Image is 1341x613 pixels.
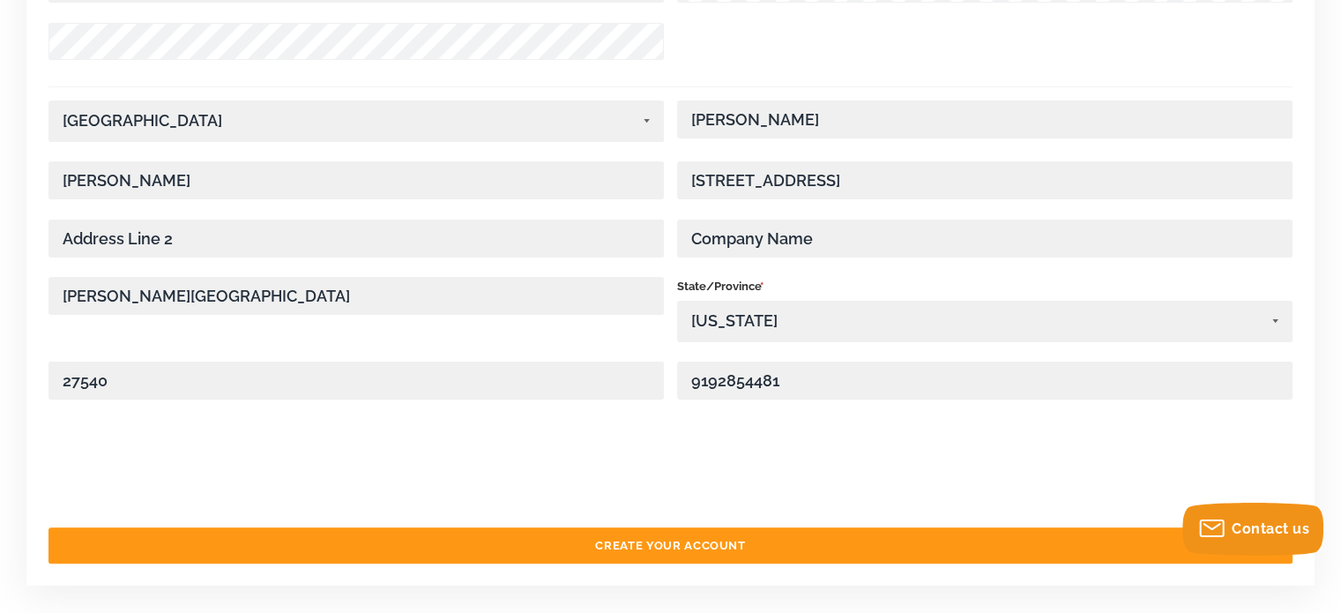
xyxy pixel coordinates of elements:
span: Required [762,277,764,296]
button: Contact us [1182,503,1323,556]
iframe: reCAPTCHA [537,439,805,508]
span: Contact us [1232,520,1309,537]
span: State/Province [677,277,1293,296]
input: Create your Account [48,527,1293,564]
